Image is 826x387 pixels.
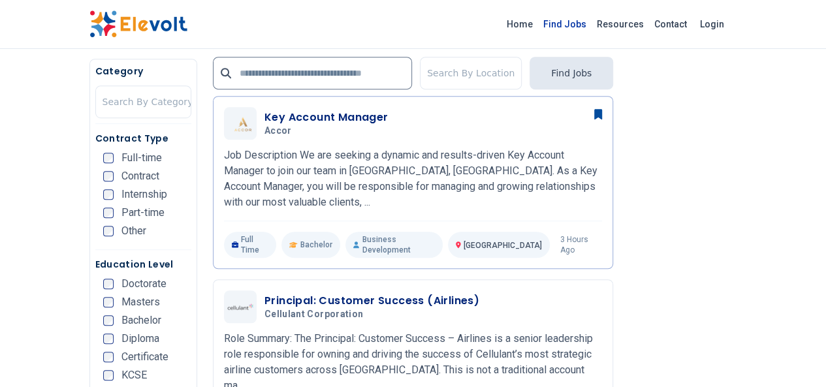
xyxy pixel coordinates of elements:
[121,189,167,200] span: Internship
[224,232,276,258] p: Full Time
[95,65,191,78] h5: Category
[264,110,389,125] h3: Key Account Manager
[95,132,191,145] h5: Contract Type
[121,279,167,289] span: Doctorate
[464,241,542,250] span: [GEOGRAPHIC_DATA]
[345,232,442,258] p: Business Development
[264,125,292,137] span: Accor
[103,208,114,218] input: Part-time
[224,147,602,210] p: Job Description We are seeking a dynamic and results-driven Key Account Manager to join our team ...
[300,240,332,250] span: Bachelor
[121,352,168,362] span: Certificate
[501,14,538,35] a: Home
[121,226,146,236] span: Other
[121,208,165,218] span: Part-time
[103,226,114,236] input: Other
[103,279,114,289] input: Doctorate
[592,14,649,35] a: Resources
[103,315,114,326] input: Bachelor
[121,315,161,326] span: Bachelor
[761,324,826,387] iframe: Chat Widget
[121,297,160,307] span: Masters
[227,303,253,311] img: Cellulant Corporation
[264,309,363,320] span: Cellulant Corporation
[264,293,479,309] h3: Principal: Customer Success (Airlines)
[227,116,253,132] img: Accor
[530,57,613,89] button: Find Jobs
[103,189,114,200] input: Internship
[692,11,732,37] a: Login
[89,10,187,38] img: Elevolt
[103,171,114,181] input: Contract
[103,297,114,307] input: Masters
[121,171,159,181] span: Contract
[103,352,114,362] input: Certificate
[103,153,114,163] input: Full-time
[560,234,603,255] p: 3 hours ago
[121,333,159,344] span: Diploma
[538,14,592,35] a: Find Jobs
[103,370,114,380] input: KCSE
[121,370,147,380] span: KCSE
[224,107,602,258] a: AccorKey Account ManagerAccorJob Description We are seeking a dynamic and results-driven Key Acco...
[103,333,114,344] input: Diploma
[95,258,191,271] h5: Education Level
[121,153,162,163] span: Full-time
[649,14,692,35] a: Contact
